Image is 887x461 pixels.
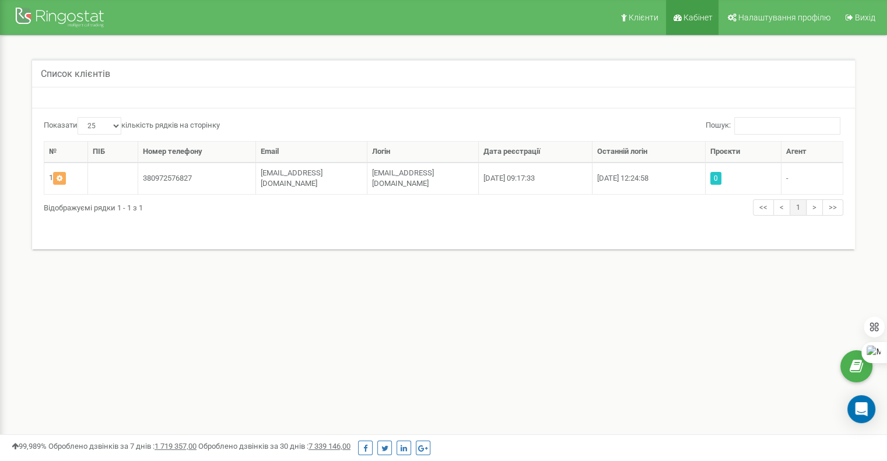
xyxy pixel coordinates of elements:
[738,13,830,22] span: Налаштування профілю
[781,142,843,163] th: Агент
[256,163,367,194] td: [EMAIL_ADDRESS][DOMAIN_NAME]
[88,142,138,163] th: ПІБ
[44,142,88,163] th: №
[781,163,843,194] td: -
[48,442,197,451] span: Оброблено дзвінків за 7 днів :
[198,442,350,451] span: Оброблено дзвінків за 30 днів :
[753,199,774,216] a: <<
[12,442,47,451] span: 99,989%
[710,172,721,185] button: 0
[822,199,843,216] a: >>
[629,13,658,22] span: Клієнти
[44,117,220,135] label: Показати кількість рядків на сторінку
[706,142,781,163] th: Проєкти
[479,142,592,163] th: Дата реєстрації
[44,163,88,194] td: 1
[683,13,713,22] span: Кабінет
[806,199,823,216] a: >
[592,163,706,194] td: [DATE] 12:24:58
[138,163,256,194] td: 380972576827
[734,117,840,135] input: Пошук:
[706,117,840,135] label: Пошук:
[367,142,479,163] th: Логін
[308,442,350,451] u: 7 339 146,00
[138,142,256,163] th: Номер телефону
[15,5,108,32] img: Ringostat Logo
[855,13,875,22] span: Вихід
[256,142,367,163] th: Email
[41,69,110,79] h5: Список клієнтів
[44,198,367,214] div: Відображуємі рядки 1 - 1 з 1
[155,442,197,451] u: 1 719 357,00
[592,142,706,163] th: Останній логін
[773,199,790,216] a: <
[78,117,121,135] select: Показатикількість рядків на сторінку
[479,163,592,194] td: [DATE] 09:17:33
[790,199,807,216] a: 1
[847,395,875,423] div: Open Intercom Messenger
[367,163,479,194] td: [EMAIL_ADDRESS][DOMAIN_NAME]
